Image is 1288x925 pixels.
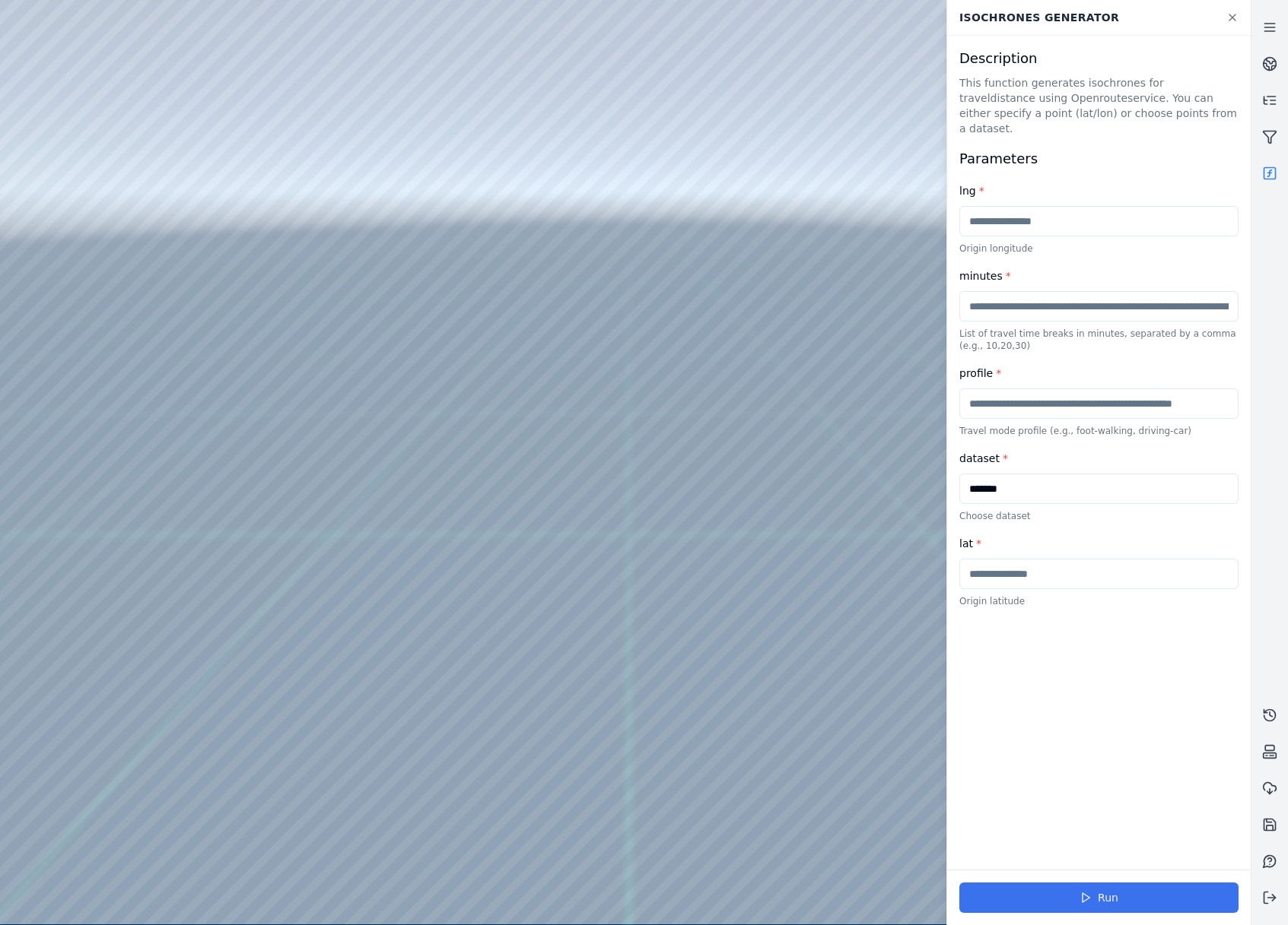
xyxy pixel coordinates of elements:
label: profile [959,367,1001,379]
p: Choose dataset [959,510,1239,522]
button: Run [959,882,1239,913]
p: This function generates isochrones for traveldistance using Openrouteservice. You can either spec... [959,75,1239,136]
label: dataset [959,452,1008,464]
label: lng [959,185,984,197]
label: lat [959,537,981,550]
label: minutes [959,270,1011,282]
p: List of travel time breaks in minutes, separated by a comma (e.g., 10,20,30) [959,328,1239,352]
p: Travel mode profile (e.g., foot-walking, driving-car) [959,425,1239,437]
p: Origin latitude [959,595,1239,607]
h2: Description [959,48,1239,69]
p: Origin longitude [959,242,1239,255]
h2: Parameters [959,148,1239,169]
div: Isochrones generator [950,3,1217,32]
